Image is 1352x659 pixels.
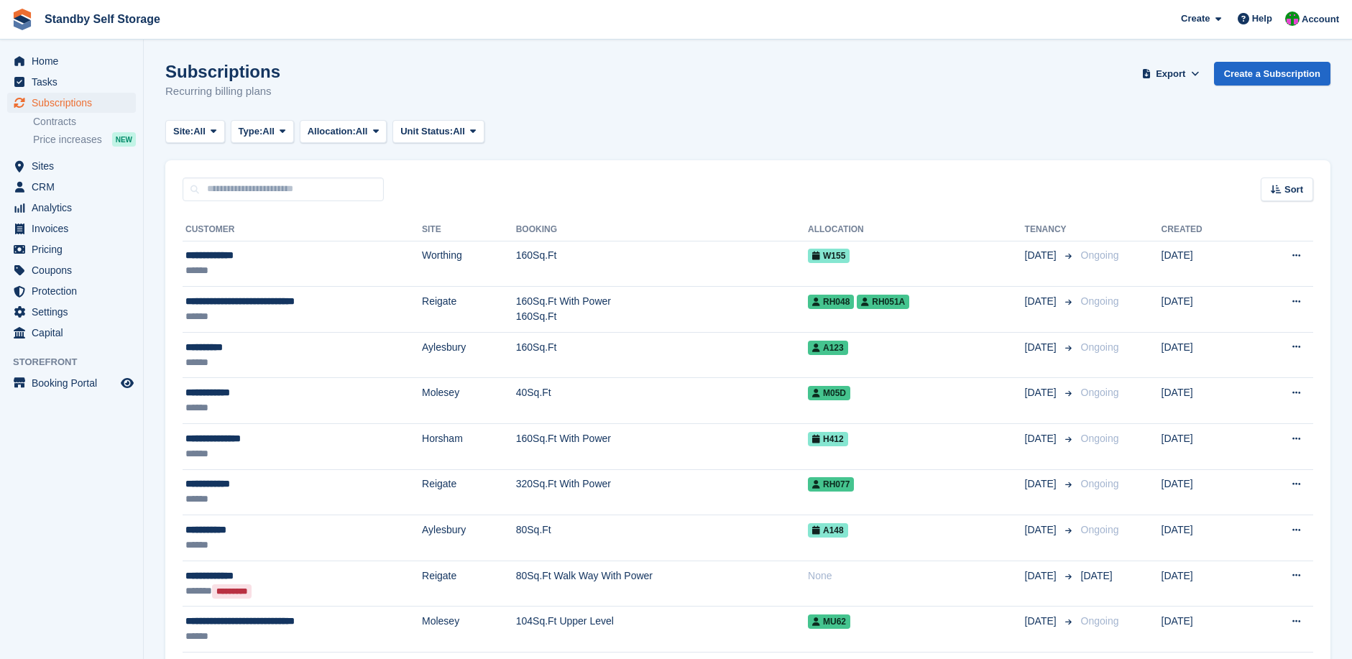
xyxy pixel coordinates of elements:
[516,332,808,378] td: 160Sq.Ft
[32,72,118,92] span: Tasks
[7,260,136,280] a: menu
[112,132,136,147] div: NEW
[32,323,118,343] span: Capital
[422,515,516,561] td: Aylesbury
[1139,62,1202,86] button: Export
[1081,295,1119,307] span: Ongoing
[422,218,516,241] th: Site
[1025,340,1059,355] span: [DATE]
[1081,478,1119,489] span: Ongoing
[1025,218,1075,241] th: Tenancy
[1081,570,1113,581] span: [DATE]
[1081,433,1119,444] span: Ongoing
[1081,524,1119,535] span: Ongoing
[32,302,118,322] span: Settings
[262,124,275,139] span: All
[183,218,422,241] th: Customer
[7,93,136,113] a: menu
[193,124,206,139] span: All
[808,295,854,309] span: RH048
[1081,615,1119,627] span: Ongoing
[808,432,848,446] span: H412
[516,287,808,333] td: 160Sq.Ft With Power 160Sq.Ft
[516,218,808,241] th: Booking
[1162,607,1249,653] td: [DATE]
[32,93,118,113] span: Subscriptions
[1162,332,1249,378] td: [DATE]
[7,373,136,393] a: menu
[7,156,136,176] a: menu
[422,287,516,333] td: Reigate
[392,120,484,144] button: Unit Status: All
[516,469,808,515] td: 320Sq.Ft With Power
[1214,62,1330,86] a: Create a Subscription
[422,607,516,653] td: Molesey
[808,614,850,629] span: MU62
[808,249,850,263] span: W155
[422,378,516,424] td: Molesey
[1162,378,1249,424] td: [DATE]
[1156,67,1185,81] span: Export
[1181,11,1210,26] span: Create
[1162,424,1249,470] td: [DATE]
[453,124,465,139] span: All
[1025,476,1059,492] span: [DATE]
[422,469,516,515] td: Reigate
[1081,249,1119,261] span: Ongoing
[422,561,516,607] td: Reigate
[32,239,118,259] span: Pricing
[1025,614,1059,629] span: [DATE]
[516,378,808,424] td: 40Sq.Ft
[32,51,118,71] span: Home
[422,424,516,470] td: Horsham
[516,561,808,607] td: 80Sq.Ft Walk Way With Power
[7,198,136,218] a: menu
[1162,218,1249,241] th: Created
[808,386,850,400] span: M05D
[1025,248,1059,263] span: [DATE]
[12,9,33,30] img: stora-icon-8386f47178a22dfd0bd8f6a31ec36ba5ce8667c1dd55bd0f319d3a0aa187defe.svg
[7,302,136,322] a: menu
[7,177,136,197] a: menu
[400,124,453,139] span: Unit Status:
[7,323,136,343] a: menu
[7,281,136,301] a: menu
[32,218,118,239] span: Invoices
[1162,241,1249,287] td: [DATE]
[1252,11,1272,26] span: Help
[808,477,854,492] span: RH077
[1162,561,1249,607] td: [DATE]
[1081,341,1119,353] span: Ongoing
[33,115,136,129] a: Contracts
[32,198,118,218] span: Analytics
[1162,469,1249,515] td: [DATE]
[231,120,294,144] button: Type: All
[422,332,516,378] td: Aylesbury
[39,7,166,31] a: Standby Self Storage
[1025,431,1059,446] span: [DATE]
[173,124,193,139] span: Site:
[1162,515,1249,561] td: [DATE]
[356,124,368,139] span: All
[308,124,356,139] span: Allocation:
[808,218,1025,241] th: Allocation
[516,607,808,653] td: 104Sq.Ft Upper Level
[1025,385,1059,400] span: [DATE]
[32,156,118,176] span: Sites
[516,515,808,561] td: 80Sq.Ft
[1284,183,1303,197] span: Sort
[7,51,136,71] a: menu
[32,260,118,280] span: Coupons
[33,132,136,147] a: Price increases NEW
[857,295,909,309] span: RH051A
[239,124,263,139] span: Type:
[119,374,136,392] a: Preview store
[7,239,136,259] a: menu
[13,355,143,369] span: Storefront
[516,424,808,470] td: 160Sq.Ft With Power
[1025,294,1059,309] span: [DATE]
[1025,568,1059,584] span: [DATE]
[33,133,102,147] span: Price increases
[808,523,848,538] span: A148
[32,373,118,393] span: Booking Portal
